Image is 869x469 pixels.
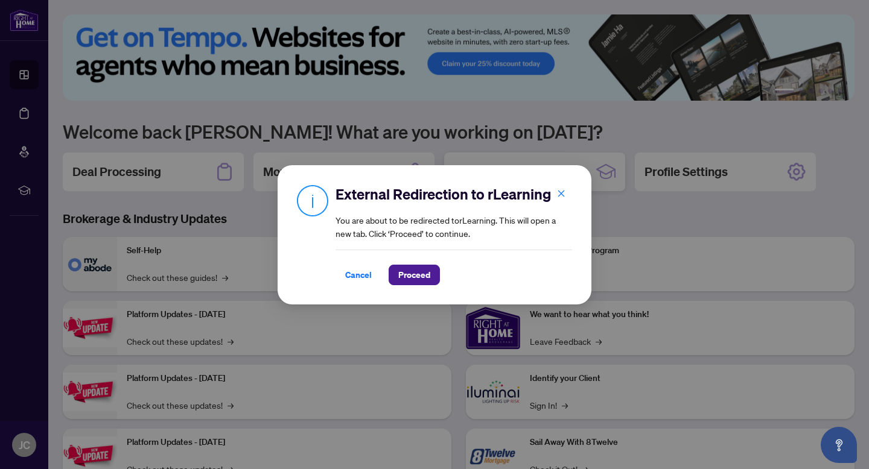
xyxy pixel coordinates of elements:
[336,184,572,204] h2: External Redirection to rLearning
[821,427,857,463] button: Open asap
[389,265,440,285] button: Proceed
[345,265,372,285] span: Cancel
[336,265,381,285] button: Cancel
[398,265,430,285] span: Proceed
[297,184,328,216] img: Info Icon
[336,184,572,285] div: You are about to be redirected to rLearning . This will open a new tab. Click ‘Proceed’ to continue.
[557,189,565,197] span: close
